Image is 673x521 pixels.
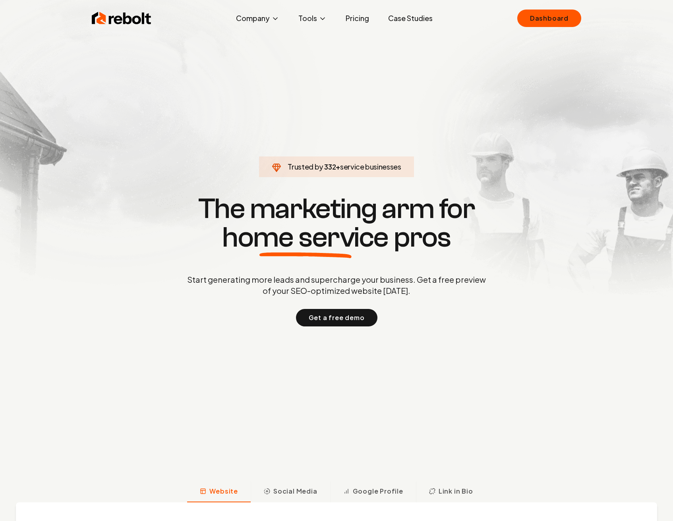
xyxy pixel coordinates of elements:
[288,162,323,171] span: Trusted by
[340,162,401,171] span: service businesses
[517,10,581,27] a: Dashboard
[330,482,416,502] button: Google Profile
[251,482,330,502] button: Social Media
[92,10,151,26] img: Rebolt Logo
[187,482,251,502] button: Website
[439,486,473,496] span: Link in Bio
[339,10,375,26] a: Pricing
[209,486,238,496] span: Website
[324,161,336,172] span: 332
[292,10,333,26] button: Tools
[273,486,317,496] span: Social Media
[146,195,527,252] h1: The marketing arm for pros
[353,486,403,496] span: Google Profile
[382,10,439,26] a: Case Studies
[230,10,286,26] button: Company
[222,223,389,252] span: home service
[336,162,340,171] span: +
[416,482,486,502] button: Link in Bio
[186,274,487,296] p: Start generating more leads and supercharge your business. Get a free preview of your SEO-optimiz...
[296,309,377,326] button: Get a free demo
